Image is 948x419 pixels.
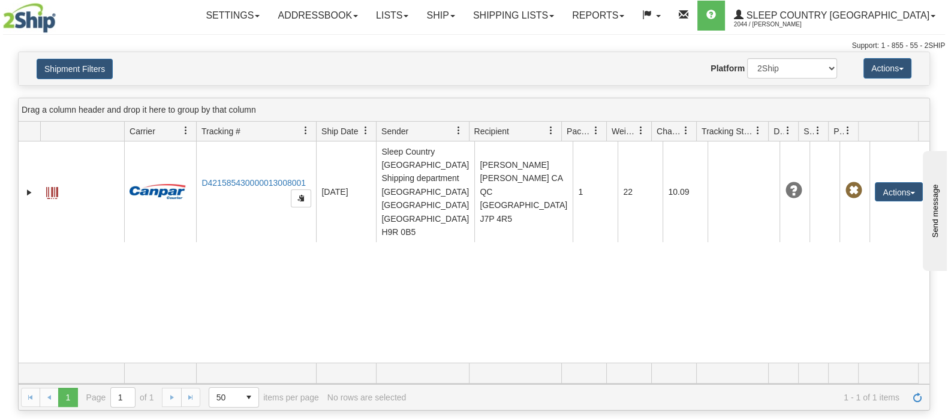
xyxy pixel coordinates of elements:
[3,3,56,33] img: logo2044.jpg
[449,120,469,141] a: Sender filter column settings
[130,125,155,137] span: Carrier
[573,141,618,242] td: 1
[86,387,154,408] span: Page of 1
[3,41,945,51] div: Support: 1 - 855 - 55 - 2SHIP
[803,125,814,137] span: Shipment Issues
[808,120,828,141] a: Shipment Issues filter column settings
[216,391,232,403] span: 50
[269,1,367,31] a: Addressbook
[37,59,113,79] button: Shipment Filters
[586,120,606,141] a: Packages filter column settings
[875,182,923,201] button: Actions
[663,141,708,242] td: 10.09
[376,141,474,242] td: Sleep Country [GEOGRAPHIC_DATA] Shipping department [GEOGRAPHIC_DATA] [GEOGRAPHIC_DATA] [GEOGRAPH...
[367,1,417,31] a: Lists
[748,120,768,141] a: Tracking Status filter column settings
[785,182,802,199] span: Unknown
[197,1,269,31] a: Settings
[239,388,258,407] span: select
[23,186,35,198] a: Expand
[631,120,651,141] a: Weight filter column settings
[845,182,862,199] span: Pickup Not Assigned
[464,1,563,31] a: Shipping lists
[46,182,58,201] a: Label
[657,125,682,137] span: Charge
[541,120,561,141] a: Recipient filter column settings
[702,125,754,137] span: Tracking Status
[9,10,111,19] div: Send message
[316,141,376,242] td: [DATE]
[209,387,319,408] span: items per page
[414,393,899,402] span: 1 - 1 of 1 items
[563,1,633,31] a: Reports
[863,58,911,79] button: Actions
[920,148,947,270] iframe: chat widget
[838,120,858,141] a: Pickup Status filter column settings
[612,125,637,137] span: Weight
[209,387,259,408] span: Page sizes drop down
[296,120,316,141] a: Tracking # filter column settings
[778,120,798,141] a: Delivery Status filter column settings
[567,125,592,137] span: Packages
[356,120,376,141] a: Ship Date filter column settings
[734,19,824,31] span: 2044 / [PERSON_NAME]
[381,125,408,137] span: Sender
[201,178,306,188] a: D421585430000013008001
[908,388,927,407] a: Refresh
[725,1,944,31] a: Sleep Country [GEOGRAPHIC_DATA] 2044 / [PERSON_NAME]
[833,125,844,137] span: Pickup Status
[176,120,196,141] a: Carrier filter column settings
[618,141,663,242] td: 22
[474,141,573,242] td: [PERSON_NAME] [PERSON_NAME] CA QC [GEOGRAPHIC_DATA] J7P 4R5
[711,62,745,74] label: Platform
[744,10,929,20] span: Sleep Country [GEOGRAPHIC_DATA]
[417,1,464,31] a: Ship
[321,125,358,137] span: Ship Date
[19,98,929,122] div: grid grouping header
[474,125,509,137] span: Recipient
[774,125,784,137] span: Delivery Status
[291,189,311,207] button: Copy to clipboard
[111,388,135,407] input: Page 1
[327,393,407,402] div: No rows are selected
[58,388,77,407] span: Page 1
[130,184,186,199] img: 14 - Canpar
[201,125,240,137] span: Tracking #
[676,120,696,141] a: Charge filter column settings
